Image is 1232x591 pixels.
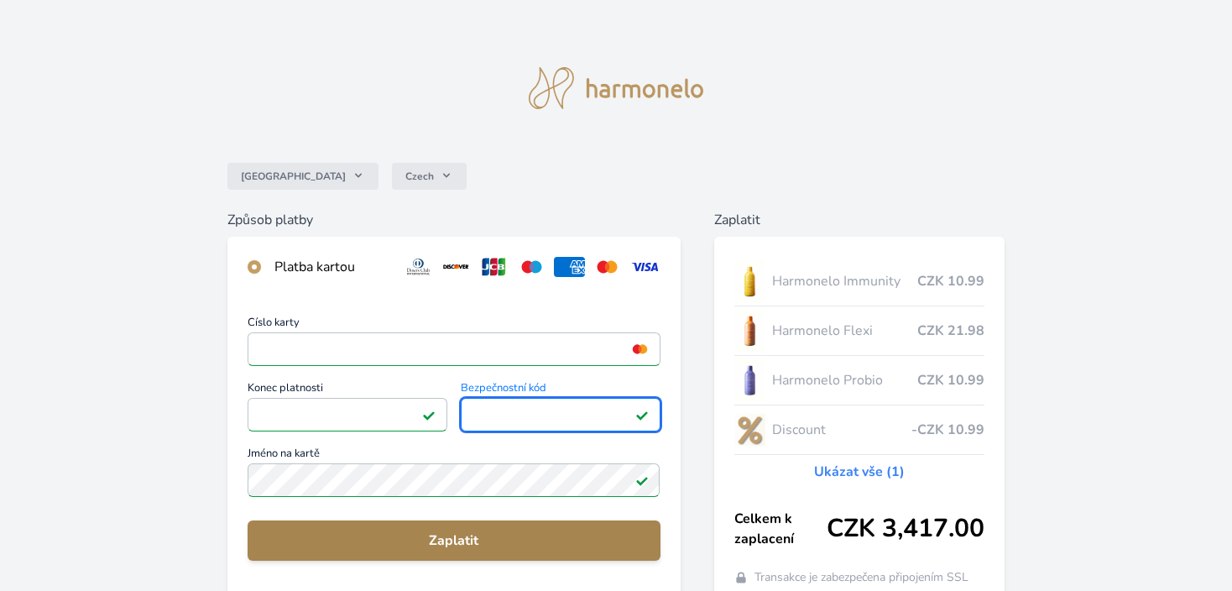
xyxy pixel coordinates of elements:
img: jcb.svg [478,257,509,277]
span: Celkem k zaplacení [734,509,827,549]
img: mc.svg [592,257,623,277]
iframe: Iframe pro datum vypršení platnosti [255,403,440,426]
img: logo.svg [529,67,703,109]
iframe: Iframe pro číslo karty [255,337,652,361]
span: [GEOGRAPHIC_DATA] [241,170,346,183]
span: Číslo karty [248,317,660,332]
span: Transakce je zabezpečena připojením SSL [754,569,968,586]
span: Czech [405,170,434,183]
img: amex.svg [554,257,585,277]
button: Zaplatit [248,520,660,561]
input: Jméno na kartěPlatné pole [248,463,660,497]
img: Platné pole [422,408,436,421]
span: -CZK 10.99 [911,420,984,440]
img: IMMUNITY_se_stinem_x-lo.jpg [734,260,766,302]
span: CZK 10.99 [917,370,984,390]
span: Konec platnosti [248,383,447,398]
span: Jméno na kartě [248,448,660,463]
img: Platné pole [635,473,649,487]
span: Harmonelo Immunity [772,271,916,291]
img: visa.svg [629,257,660,277]
button: [GEOGRAPHIC_DATA] [227,163,378,190]
img: mc [629,342,651,357]
h6: Zaplatit [714,210,1005,230]
span: CZK 10.99 [917,271,984,291]
img: maestro.svg [516,257,547,277]
img: Platné pole [635,408,649,421]
div: Platba kartou [274,257,389,277]
img: CLEAN_PROBIO_se_stinem_x-lo.jpg [734,359,766,401]
img: diners.svg [403,257,434,277]
span: Harmonelo Probio [772,370,916,390]
span: CZK 21.98 [917,321,984,341]
span: Harmonelo Flexi [772,321,916,341]
a: Ukázat vše (1) [814,462,905,482]
button: Czech [392,163,467,190]
h6: Způsob platby [227,210,680,230]
span: Discount [772,420,911,440]
iframe: Iframe pro bezpečnostní kód [468,403,653,426]
span: Zaplatit [261,531,646,551]
img: discount-lo.png [734,409,766,451]
img: CLEAN_FLEXI_se_stinem_x-hi_(1)-lo.jpg [734,310,766,352]
span: Bezpečnostní kód [461,383,660,398]
span: CZK 3,417.00 [827,514,984,544]
img: discover.svg [441,257,472,277]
